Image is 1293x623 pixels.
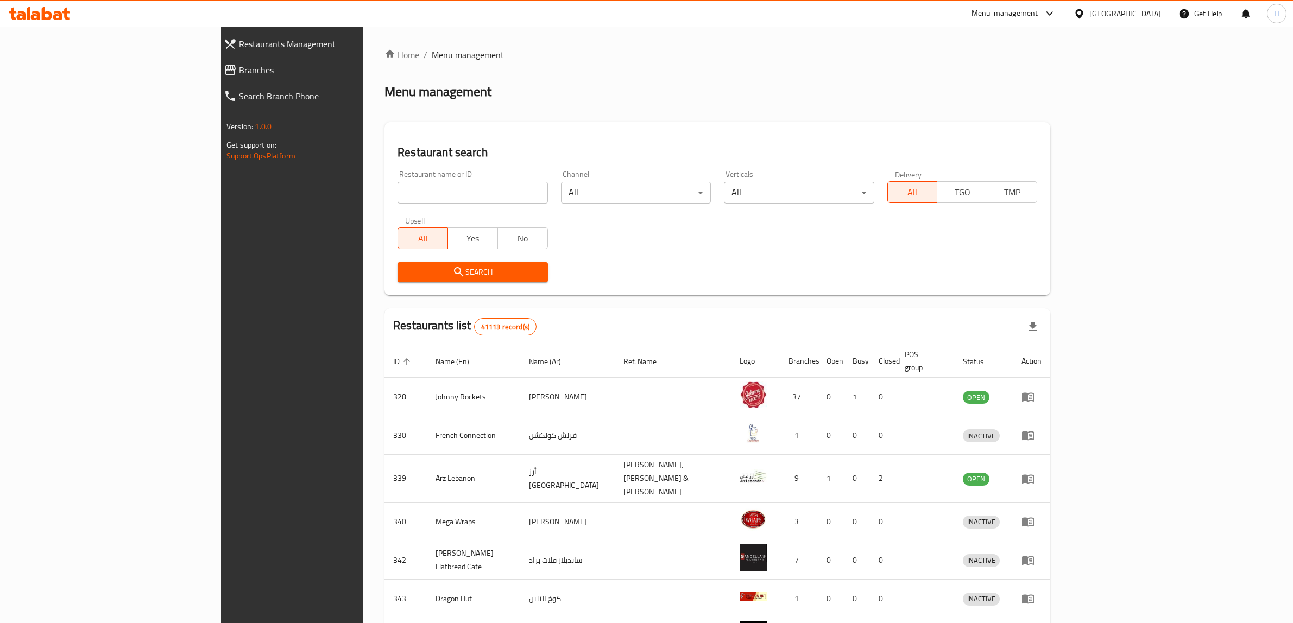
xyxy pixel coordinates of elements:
[393,355,414,368] span: ID
[963,516,1000,529] div: INACTIVE
[870,345,896,378] th: Closed
[992,185,1033,200] span: TMP
[255,119,272,133] span: 1.0.0
[963,516,1000,528] span: INACTIVE
[731,345,780,378] th: Logo
[475,322,536,332] span: 41113 record(s)
[942,185,983,200] span: TGO
[844,580,870,618] td: 0
[963,391,989,404] span: OPEN
[427,378,520,416] td: Johnny Rockets
[1021,592,1042,605] div: Menu
[780,345,818,378] th: Branches
[520,455,615,503] td: أرز [GEOGRAPHIC_DATA]
[963,473,989,486] div: OPEN
[870,580,896,618] td: 0
[905,348,941,374] span: POS group
[226,119,253,133] span: Version:
[427,580,520,618] td: Dragon Hut
[963,593,1000,605] span: INACTIVE
[1020,314,1046,340] div: Export file
[215,83,437,109] a: Search Branch Phone
[780,378,818,416] td: 37
[497,227,548,249] button: No
[384,83,491,100] h2: Menu management
[963,554,1000,567] span: INACTIVE
[1021,554,1042,567] div: Menu
[239,90,428,103] span: Search Branch Phone
[406,265,539,279] span: Search
[724,182,874,204] div: All
[844,416,870,455] td: 0
[427,503,520,541] td: Mega Wraps
[520,580,615,618] td: كوخ التنين
[818,378,844,416] td: 0
[447,227,498,249] button: Yes
[870,541,896,580] td: 0
[870,503,896,541] td: 0
[393,317,537,335] h2: Restaurants list
[561,182,711,204] div: All
[844,345,870,378] th: Busy
[963,430,1000,442] span: INACTIVE
[740,544,767,571] img: Sandella's Flatbread Cafe
[398,227,448,249] button: All
[520,416,615,455] td: فرنش كونكشن
[780,416,818,455] td: 1
[780,541,818,580] td: 7
[1274,8,1279,20] span: H
[1021,390,1042,403] div: Menu
[1021,472,1042,485] div: Menu
[427,541,520,580] td: [PERSON_NAME] Flatbread Cafe
[239,63,428,77] span: Branches
[398,262,547,282] button: Search
[1021,429,1042,442] div: Menu
[870,378,896,416] td: 0
[972,7,1038,20] div: Menu-management
[987,181,1037,203] button: TMP
[427,455,520,503] td: Arz Lebanon
[1013,345,1050,378] th: Action
[780,580,818,618] td: 1
[384,48,1050,61] nav: breadcrumb
[740,583,767,610] img: Dragon Hut
[963,355,998,368] span: Status
[963,593,1000,606] div: INACTIVE
[398,182,547,204] input: Search for restaurant name or ID..
[432,48,504,61] span: Menu management
[215,57,437,83] a: Branches
[398,144,1037,161] h2: Restaurant search
[405,217,425,224] label: Upsell
[226,138,276,152] span: Get support on:
[818,455,844,503] td: 1
[818,503,844,541] td: 0
[1089,8,1161,20] div: [GEOGRAPHIC_DATA]
[818,580,844,618] td: 0
[529,355,575,368] span: Name (Ar)
[226,149,295,163] a: Support.OpsPlatform
[502,231,544,246] span: No
[520,503,615,541] td: [PERSON_NAME]
[818,345,844,378] th: Open
[780,503,818,541] td: 3
[937,181,987,203] button: TGO
[474,318,537,335] div: Total records count
[520,378,615,416] td: [PERSON_NAME]
[436,355,483,368] span: Name (En)
[520,541,615,580] td: سانديلاز فلات براد
[895,170,922,178] label: Delivery
[740,506,767,533] img: Mega Wraps
[239,37,428,50] span: Restaurants Management
[963,429,1000,442] div: INACTIVE
[963,473,989,485] span: OPEN
[740,381,767,408] img: Johnny Rockets
[623,355,671,368] span: Ref. Name
[215,31,437,57] a: Restaurants Management
[1021,515,1042,528] div: Menu
[870,455,896,503] td: 2
[844,378,870,416] td: 1
[818,541,844,580] td: 0
[740,419,767,447] img: French Connection
[452,231,494,246] span: Yes
[870,416,896,455] td: 0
